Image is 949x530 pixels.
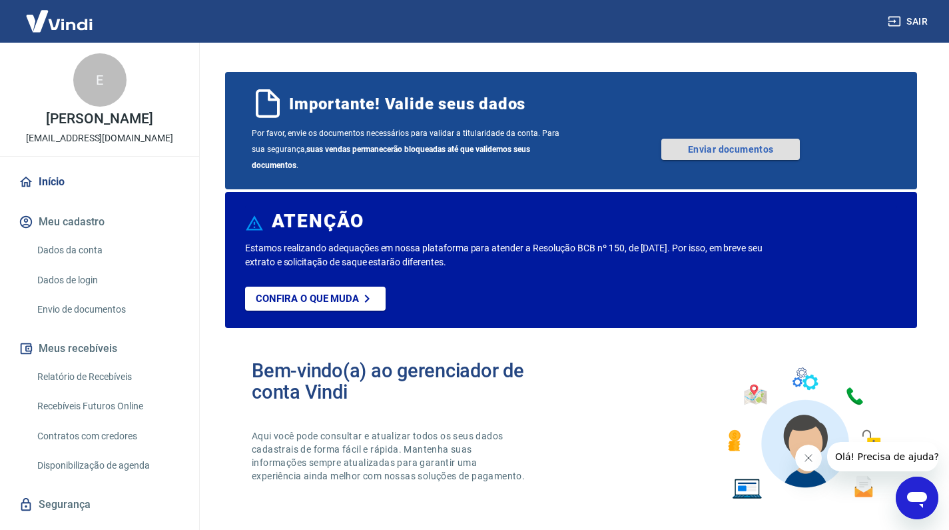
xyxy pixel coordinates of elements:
[256,293,359,305] p: Confira o que muda
[827,442,938,471] iframe: Mensagem da empresa
[32,452,183,479] a: Disponibilização de agenda
[32,423,183,450] a: Contratos com credores
[795,445,822,471] iframe: Fechar mensagem
[32,393,183,420] a: Recebíveis Futuros Online
[252,429,527,483] p: Aqui você pode consultar e atualizar todos os seus dados cadastrais de forma fácil e rápida. Mant...
[252,145,530,170] b: suas vendas permanecerão bloqueadas até que validemos seus documentos
[245,241,767,269] p: Estamos realizando adequações em nossa plataforma para atender a Resolução BCB nº 150, de [DATE]....
[16,1,103,41] img: Vindi
[16,490,183,519] a: Segurança
[272,215,364,228] h6: ATENÇÃO
[32,267,183,294] a: Dados de login
[73,53,127,107] div: E
[26,131,173,145] p: [EMAIL_ADDRESS][DOMAIN_NAME]
[885,9,933,34] button: Sair
[32,296,183,323] a: Envio de documentos
[46,112,153,126] p: [PERSON_NAME]
[32,237,183,264] a: Dados da conta
[716,360,890,507] img: Imagem de um avatar masculino com diversos icones exemplificando as funcionalidades do gerenciado...
[245,287,386,311] a: Confira o que muda
[252,360,571,403] h2: Bem-vindo(a) ao gerenciador de conta Vindi
[16,167,183,197] a: Início
[16,334,183,363] button: Meus recebíveis
[661,139,800,160] a: Enviar documentos
[8,9,112,20] span: Olá! Precisa de ajuda?
[896,477,938,519] iframe: Botão para abrir a janela de mensagens
[16,207,183,237] button: Meu cadastro
[252,125,571,173] span: Por favor, envie os documentos necessários para validar a titularidade da conta. Para sua seguran...
[32,363,183,391] a: Relatório de Recebíveis
[289,93,525,115] span: Importante! Valide seus dados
